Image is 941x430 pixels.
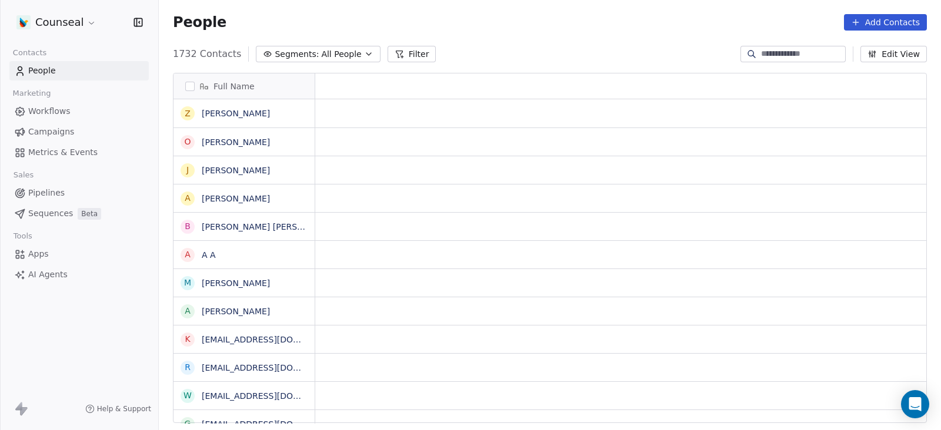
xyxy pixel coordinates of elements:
[202,137,270,147] a: [PERSON_NAME]
[9,265,149,284] a: AI Agents
[275,48,319,61] span: Segments:
[8,227,37,245] span: Tools
[202,109,270,118] a: [PERSON_NAME]
[28,248,49,260] span: Apps
[860,46,927,62] button: Edit View
[184,277,191,289] div: M
[28,65,56,77] span: People
[9,61,149,80] a: People
[16,15,31,29] img: counseal-logo-icon.png
[185,305,191,317] div: A
[321,48,361,61] span: All People
[78,208,101,220] span: Beta
[173,99,315,424] div: grid
[183,389,192,402] div: w
[173,14,226,31] span: People
[844,14,927,31] button: Add Contacts
[28,207,73,220] span: Sequences
[185,361,191,374] div: r
[185,248,191,261] div: A
[8,85,56,102] span: Marketing
[202,363,346,372] a: [EMAIL_ADDRESS][DOMAIN_NAME]
[8,166,39,184] span: Sales
[173,73,315,99] div: Full Name
[9,204,149,223] a: SequencesBeta
[388,46,436,62] button: Filter
[202,194,270,203] a: [PERSON_NAME]
[28,268,68,281] span: AI Agents
[202,419,346,429] a: [EMAIL_ADDRESS][DOMAIN_NAME]
[202,335,346,344] a: [EMAIL_ADDRESS][DOMAIN_NAME]
[85,404,151,414] a: Help & Support
[9,244,149,264] a: Apps
[35,15,84,30] span: Counseal
[9,122,149,142] a: Campaigns
[9,102,149,121] a: Workflows
[185,192,191,204] div: A
[202,222,341,231] a: [PERSON_NAME] [PERSON_NAME]
[185,107,191,120] div: Z
[14,12,99,32] button: Counseal
[8,44,52,62] span: Contacts
[213,80,255,92] span: Full Name
[186,164,189,176] div: J
[185,333,190,345] div: k
[202,278,270,288] a: [PERSON_NAME]
[185,220,191,233] div: B
[202,166,270,175] a: [PERSON_NAME]
[9,143,149,162] a: Metrics & Events
[184,136,191,148] div: O
[185,418,191,430] div: g
[28,126,74,138] span: Campaigns
[97,404,151,414] span: Help & Support
[202,391,346,401] a: [EMAIL_ADDRESS][DOMAIN_NAME]
[202,250,216,260] a: A A
[28,146,98,159] span: Metrics & Events
[173,47,241,61] span: 1732 Contacts
[202,307,270,316] a: [PERSON_NAME]
[28,105,71,117] span: Workflows
[9,183,149,203] a: Pipelines
[901,390,929,418] div: Open Intercom Messenger
[28,187,65,199] span: Pipelines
